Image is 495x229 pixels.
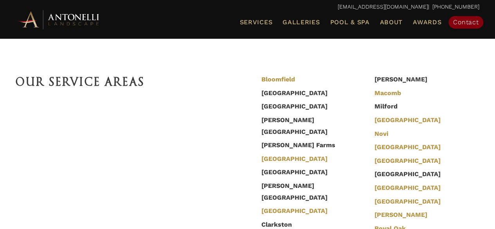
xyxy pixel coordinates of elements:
[236,17,275,27] a: Services
[374,143,440,152] a: [GEOGRAPHIC_DATA]
[257,139,367,152] li: [PERSON_NAME] Farms
[257,166,367,179] li: [GEOGRAPHIC_DATA]
[374,89,401,98] a: Macomb
[257,86,367,100] li: [GEOGRAPHIC_DATA]
[330,18,369,26] span: Pool & Spa
[453,18,479,26] span: Contact
[16,9,102,30] img: Antonelli Horizontal Logo
[16,75,145,88] span: Our Service Areas
[283,18,320,26] span: Galleries
[257,114,367,139] li: [PERSON_NAME][GEOGRAPHIC_DATA]
[374,130,388,139] a: Novi
[261,155,328,164] a: [GEOGRAPHIC_DATA]
[380,19,403,25] span: About
[327,17,373,27] a: Pool & Spa
[261,207,328,216] a: [GEOGRAPHIC_DATA]
[376,17,406,27] a: About
[16,2,479,12] p: | [PHONE_NUMBER]
[448,16,483,29] a: Contact
[413,18,441,26] span: Awards
[257,179,367,204] li: [PERSON_NAME][GEOGRAPHIC_DATA]
[374,116,440,125] a: [GEOGRAPHIC_DATA]
[410,17,445,27] a: Awards
[261,76,295,84] a: Bloomfield
[338,4,428,10] a: [EMAIL_ADDRESS][DOMAIN_NAME]
[239,19,272,25] span: Services
[279,17,323,27] a: Galleries
[370,168,479,181] li: [GEOGRAPHIC_DATA]
[370,73,479,87] li: [PERSON_NAME]
[374,198,440,206] a: [GEOGRAPHIC_DATA]
[374,184,440,193] a: [GEOGRAPHIC_DATA]
[257,100,367,114] li: [GEOGRAPHIC_DATA]
[370,100,479,114] li: Milford
[374,211,427,220] a: [PERSON_NAME]
[374,157,440,166] a: [GEOGRAPHIC_DATA]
